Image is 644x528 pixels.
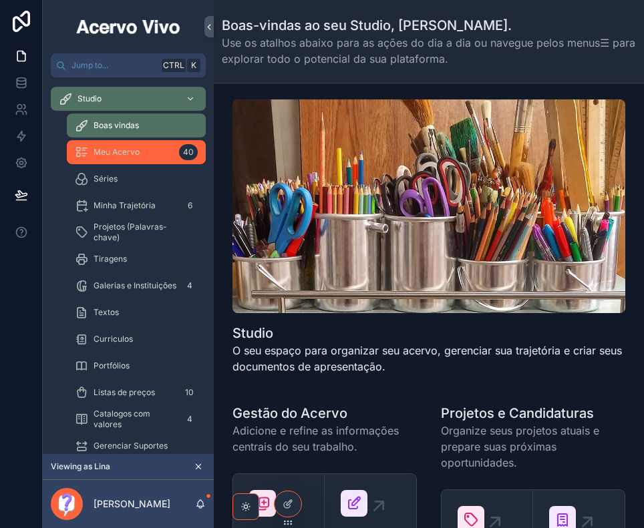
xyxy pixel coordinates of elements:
[94,200,156,211] span: Minha Trajetória
[162,59,186,72] span: Ctrl
[67,167,206,191] a: Séries
[94,387,155,398] span: Listas de preços
[67,247,206,271] a: Tiragens
[182,198,198,214] div: 6
[67,220,206,244] a: Projetos (Palavras-chave)
[94,409,176,430] span: Catalogos com valores
[67,194,206,218] a: Minha Trajetória6
[67,327,206,351] a: Curriculos
[67,407,206,431] a: Catalogos com valores4
[77,93,102,104] span: Studio
[94,222,192,243] span: Projetos (Palavras-chave)
[67,434,206,458] a: Gerenciar Suportes
[51,53,206,77] button: Jump to...CtrlK
[94,174,118,184] span: Séries
[67,140,206,164] a: Meu Acervo40
[67,274,206,298] a: Galerias e Instituições4
[441,423,625,471] span: Organize seus projetos atuais e prepare suas próximas oportunidades.
[71,60,156,71] span: Jump to...
[94,441,168,451] span: Gerenciar Suportes
[67,300,206,324] a: Textos
[441,404,625,423] h1: Projetos e Candidaturas
[94,307,119,318] span: Textos
[43,77,214,454] div: scrollable content
[94,497,170,511] p: [PERSON_NAME]
[179,144,198,160] div: 40
[232,423,417,455] span: Adicione e refine as informações centrais do seu trabalho.
[67,354,206,378] a: Portfólios
[67,113,206,138] a: Boas vindas
[222,16,636,35] h1: Boas-vindas ao seu Studio, [PERSON_NAME].
[182,411,198,427] div: 4
[94,147,140,158] span: Meu Acervo
[94,280,176,291] span: Galerias e Instituições
[182,278,198,294] div: 4
[67,380,206,405] a: Listas de preços10
[94,334,133,344] span: Curriculos
[222,35,636,67] span: Use os atalhos abaixo para as ações do dia a dia ou navegue pelos menus☰ para explorar todo o pot...
[51,461,110,472] span: Viewing as Lina
[51,87,206,111] a: Studio
[94,254,127,264] span: Tiragens
[74,16,182,37] img: App logo
[232,342,625,374] p: O seu espaço para organizar seu acervo, gerenciar sua trajetória e criar seus documentos de apres...
[188,60,199,71] span: K
[94,120,139,131] span: Boas vindas
[94,360,130,371] span: Portfólios
[232,324,625,342] h1: Studio
[232,404,417,423] h1: Gestão do Acervo
[181,384,198,401] div: 10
